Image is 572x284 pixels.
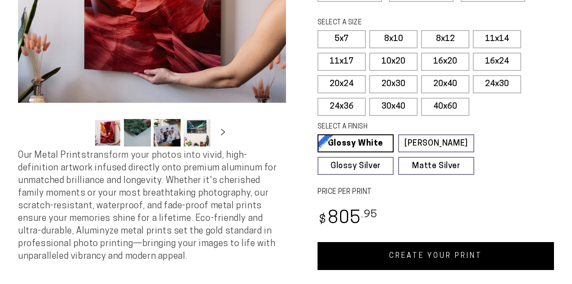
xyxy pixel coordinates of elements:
[369,53,418,71] label: 10x20
[318,30,366,48] label: 5x7
[124,119,151,147] button: Load image 2 in gallery view
[318,187,554,197] label: PRICE PER PRINT
[361,210,377,220] sup: .95
[473,30,521,48] label: 11x14
[421,30,469,48] label: 8x12
[473,53,521,71] label: 16x24
[319,214,327,226] span: $
[213,123,233,143] button: Slide right
[473,75,521,93] label: 24x30
[318,75,366,93] label: 20x24
[398,157,474,175] a: Matte Silver
[421,75,469,93] label: 20x40
[318,18,456,28] legend: SELECT A SIZE
[318,134,394,152] a: Glossy White
[318,122,456,132] legend: SELECT A FINISH
[318,210,377,228] bdi: 805
[318,242,554,270] a: CREATE YOUR PRINT
[154,119,181,147] button: Load image 3 in gallery view
[398,134,474,152] a: [PERSON_NAME]
[421,98,469,116] label: 40x60
[94,119,121,147] button: Load image 1 in gallery view
[18,151,277,261] span: Our Metal Prints transform your photos into vivid, high-definition artwork infused directly onto ...
[318,53,366,71] label: 11x17
[369,30,418,48] label: 8x10
[72,123,91,143] button: Slide left
[369,75,418,93] label: 20x30
[421,53,469,71] label: 16x20
[318,157,394,175] a: Glossy Silver
[183,119,210,147] button: Load image 4 in gallery view
[318,98,366,116] label: 24x36
[369,98,418,116] label: 30x40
